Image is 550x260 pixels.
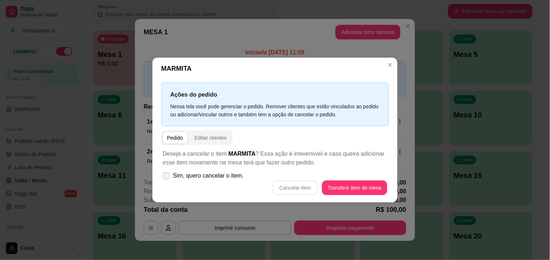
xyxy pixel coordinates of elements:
p: Ações do pedido [170,90,380,99]
span: Sim, quero cancelar o item. [173,171,244,180]
span: MARMITA [229,151,256,157]
div: Nessa tela você pode gerenciar o pedido. Remover clientes que estão vinculados ao pedido ou adici... [170,102,380,119]
button: Close [384,59,396,71]
div: Editar clientes [195,134,227,141]
header: MARMITA [152,58,398,79]
div: Pedido [167,134,183,141]
p: Deseja a cancelar o item ? Essa ação é irreversível e caso queira adicionar esse item novamente n... [163,150,387,167]
button: Transferir item de mesa [322,181,387,195]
